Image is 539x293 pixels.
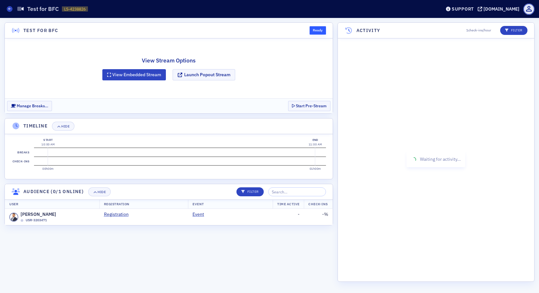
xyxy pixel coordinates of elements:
[304,209,333,225] td: - %
[288,101,330,111] button: Start Pre-Stream
[523,4,535,15] span: Profile
[102,69,166,80] button: View Embedded Stream
[310,167,321,170] time: 01h00m
[273,209,304,225] td: -
[193,211,209,218] a: Event
[42,167,54,170] time: 00h00m
[309,138,322,142] div: End
[173,69,235,80] button: Launch Popout Stream
[466,28,491,33] span: 1 check-ins/hour
[23,123,47,129] h4: Timeline
[500,26,527,35] button: Filter
[11,157,30,166] label: Check-ins
[61,125,70,128] div: Hide
[26,218,47,223] span: USR-3203471
[102,56,235,65] h2: View Stream Options
[27,5,59,13] h1: Test for BFC
[273,199,304,209] th: Time Active
[99,199,188,209] th: Registration
[483,6,519,12] div: [DOMAIN_NAME]
[23,188,84,195] h4: Audience (0/1 online)
[236,187,264,196] button: Filter
[7,101,52,111] button: Manage Breaks…
[98,190,106,194] div: Hide
[21,211,56,218] span: [PERSON_NAME]
[310,26,326,35] div: Ready
[16,148,31,157] label: Breaks
[188,199,273,209] th: Event
[356,27,381,34] h4: Activity
[88,187,111,196] button: Hide
[5,199,99,209] th: User
[309,142,322,146] time: 11:00 AM
[241,189,259,194] p: Filter
[478,7,522,11] button: [DOMAIN_NAME]
[41,142,55,146] time: 10:00 AM
[41,138,55,142] div: Start
[268,187,326,196] input: Search…
[505,28,523,33] p: Filter
[23,27,58,34] h4: Test for BFC
[452,6,474,12] div: Support
[64,6,86,12] span: LS-4238826
[104,211,133,218] a: Registration
[21,219,23,222] div: Offline
[52,122,74,131] button: Hide
[304,199,332,209] th: Check-Ins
